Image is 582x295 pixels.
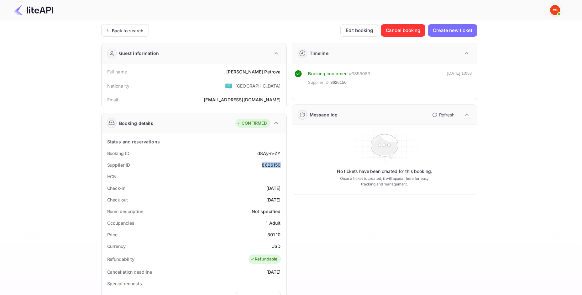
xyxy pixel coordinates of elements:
[107,173,117,180] div: HCN
[428,24,477,37] button: Create new ticket
[267,231,281,238] div: 301.10
[112,27,144,34] div: Back to search
[107,150,129,157] div: Booking ID
[107,208,143,215] div: Room description
[225,80,232,91] span: United States
[335,176,434,187] p: Once a ticket is created, it will appear here for easy tracking and management.
[447,70,472,88] div: [DATE] 10:58
[252,208,281,215] div: Not specified
[107,231,118,238] div: Price
[340,24,378,37] button: Edit booking
[107,196,128,203] div: Check out
[439,111,454,118] p: Refresh
[107,185,125,191] div: Check-in
[107,138,160,145] div: Status and reservations
[107,96,118,103] div: Email
[337,168,432,174] p: No tickets have been created for this booking.
[107,83,130,89] div: Nationality
[330,79,347,86] span: 8626150
[119,50,159,56] div: Guest information
[266,196,281,203] div: [DATE]
[119,120,153,126] div: Booking details
[266,269,281,275] div: [DATE]
[310,50,328,56] div: Timeline
[349,70,370,78] div: # 3855083
[14,5,53,15] img: LiteAPI Logo
[308,79,330,86] span: Supplier ID:
[310,111,338,118] div: Message log
[107,256,135,262] div: Refundability
[107,243,126,249] div: Currency
[226,68,281,75] div: [PERSON_NAME] Petrova
[250,256,278,262] div: Refundable
[235,83,281,89] div: [GEOGRAPHIC_DATA]
[107,269,152,275] div: Cancellation deadline
[381,24,426,37] button: Cancel booking
[107,280,142,287] div: Special requests
[262,162,281,168] div: 8626150
[266,185,281,191] div: [DATE]
[107,162,130,168] div: Supplier ID
[308,70,348,78] div: Booking confirmed
[428,110,457,120] button: Refresh
[550,5,560,15] img: Yandex Support
[107,68,127,75] div: Full name
[257,150,281,157] div: d8Ay-n-ZY
[204,96,281,103] div: [EMAIL_ADDRESS][DOMAIN_NAME]
[237,120,267,126] div: CONFIRMED
[107,220,134,226] div: Occupancies
[271,243,281,249] div: USD
[266,220,281,226] div: 1 Adult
